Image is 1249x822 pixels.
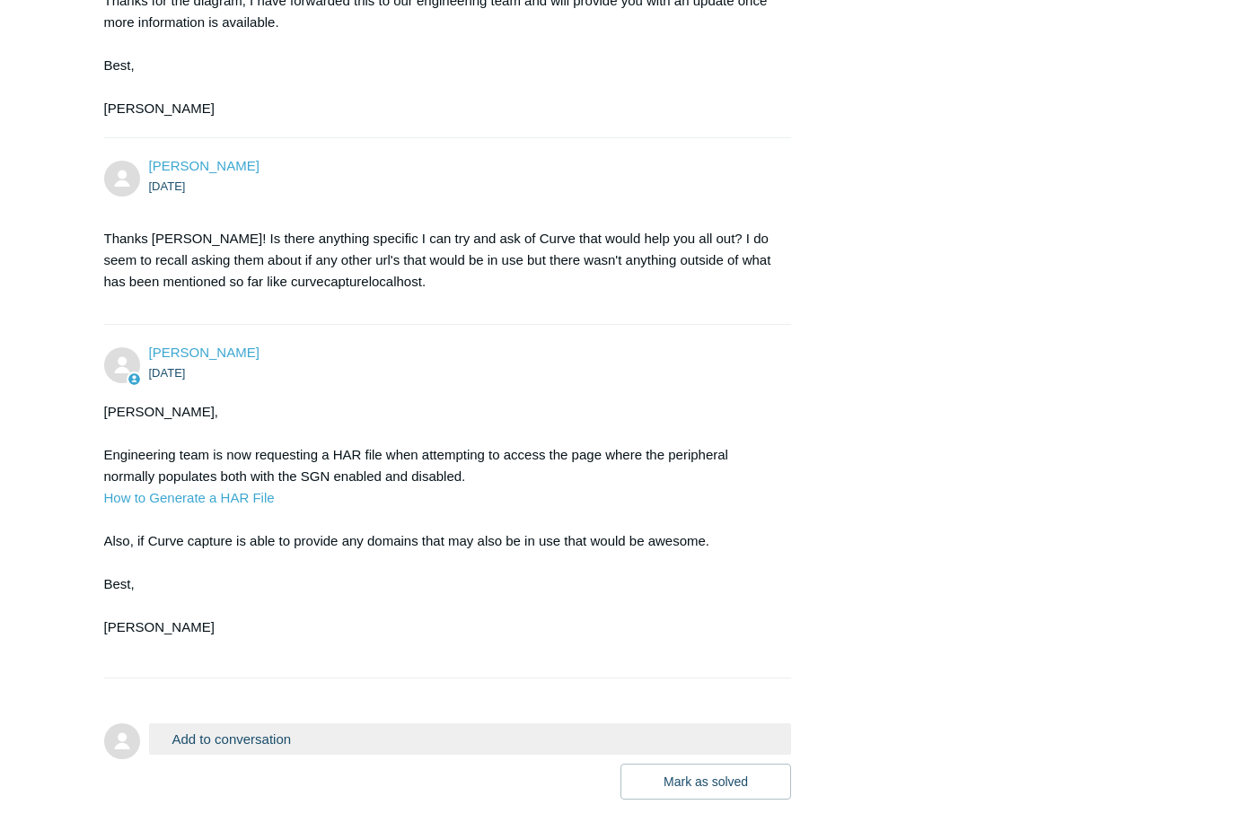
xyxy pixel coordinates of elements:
button: Add to conversation [149,723,792,755]
div: [PERSON_NAME], Engineering team is now requesting a HAR file when attempting to access the page w... [104,401,774,660]
a: [PERSON_NAME] [149,158,259,173]
p: Thanks [PERSON_NAME]! Is there anything specific I can try and ask of Curve that would help you a... [104,228,774,293]
a: How to Generate a HAR File [104,490,275,505]
time: 09/09/2025, 15:01 [149,366,186,380]
time: 09/09/2025, 14:28 [149,179,186,193]
span: Kris Haire [149,345,259,360]
a: [PERSON_NAME] [149,345,259,360]
span: Jacob Buff [149,158,259,173]
button: Mark as solved [620,764,791,800]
